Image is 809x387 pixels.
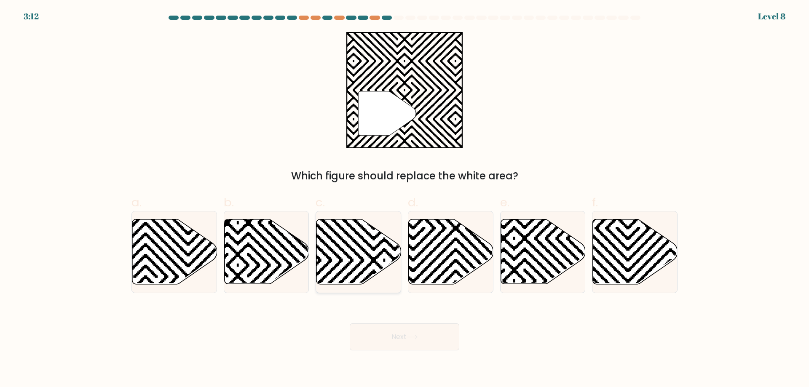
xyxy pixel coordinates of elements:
[131,194,142,211] span: a.
[350,323,459,350] button: Next
[358,91,416,136] g: "
[592,194,598,211] span: f.
[224,194,234,211] span: b.
[137,168,672,184] div: Which figure should replace the white area?
[408,194,418,211] span: d.
[316,194,325,211] span: c.
[24,10,39,23] div: 3:12
[500,194,509,211] span: e.
[758,10,785,23] div: Level 8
